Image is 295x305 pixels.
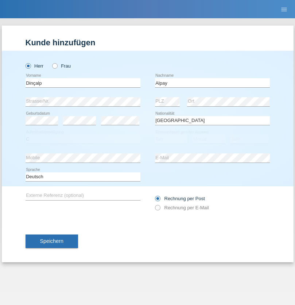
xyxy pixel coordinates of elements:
input: Rechnung per E-Mail [155,205,160,214]
a: menu [277,7,291,11]
label: Herr [26,63,44,69]
span: Speichern [40,238,63,244]
label: Rechnung per Post [155,196,205,201]
i: menu [280,6,288,13]
h1: Kunde hinzufügen [26,38,270,47]
button: Speichern [26,235,78,248]
label: Rechnung per E-Mail [155,205,209,210]
input: Frau [52,63,57,68]
label: Frau [52,63,71,69]
input: Rechnung per Post [155,196,160,205]
input: Herr [26,63,30,68]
